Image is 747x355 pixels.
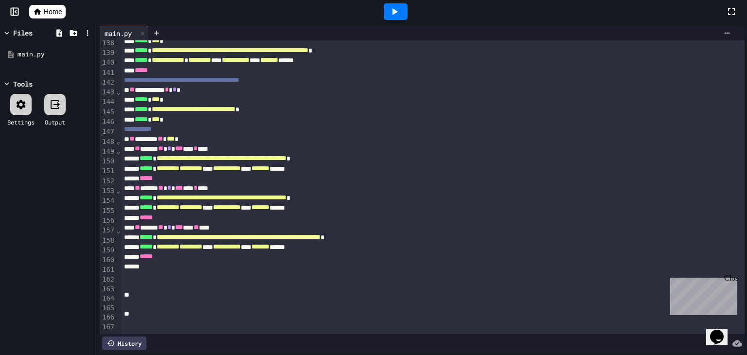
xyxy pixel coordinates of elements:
[44,7,62,17] span: Home
[100,186,116,196] div: 153
[100,166,116,176] div: 151
[100,88,116,97] div: 143
[100,48,116,58] div: 139
[100,216,116,226] div: 156
[100,147,116,157] div: 149
[18,50,93,59] div: main.py
[100,255,116,265] div: 160
[100,26,149,40] div: main.py
[100,97,116,107] div: 144
[4,4,67,62] div: Chat with us now!Close
[116,187,121,195] span: Fold line
[706,316,737,345] iframe: chat widget
[100,137,116,147] div: 148
[100,206,116,216] div: 155
[100,117,116,127] div: 146
[100,284,116,294] div: 163
[100,28,137,38] div: main.py
[100,196,116,206] div: 154
[100,78,116,88] div: 142
[100,177,116,186] div: 152
[100,275,116,284] div: 162
[13,28,33,38] div: Files
[116,138,121,145] span: Fold line
[100,236,116,246] div: 158
[100,58,116,68] div: 140
[100,38,116,48] div: 138
[100,226,116,235] div: 157
[100,322,116,332] div: 167
[100,303,116,313] div: 165
[13,79,33,89] div: Tools
[100,294,116,303] div: 164
[666,274,737,315] iframe: chat widget
[100,313,116,322] div: 166
[116,227,121,234] span: Fold line
[7,118,35,126] div: Settings
[116,147,121,155] span: Fold line
[45,118,65,126] div: Output
[100,246,116,255] div: 159
[100,127,116,137] div: 147
[100,157,116,166] div: 150
[116,88,121,96] span: Fold line
[29,5,66,18] a: Home
[100,265,116,275] div: 161
[100,107,116,117] div: 145
[100,68,116,78] div: 141
[102,337,146,350] div: History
